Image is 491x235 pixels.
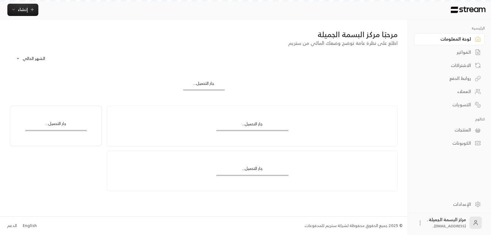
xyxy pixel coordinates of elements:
[414,59,485,71] a: الاشتراكات
[7,4,38,16] button: إنشاء
[216,121,288,130] div: جار التحميل...
[304,223,403,229] div: © 2025 جميع الحقوق محفوظة لشركة ستريم للمدفوعات.
[414,33,485,45] a: لوحة المعلومات
[10,29,398,39] div: مرحبًا مركز البسمة الجميلة
[427,217,466,229] div: مركز البسمة الجميلة .
[414,26,485,31] p: الرئيسية
[422,49,471,55] div: الفواتير
[422,88,471,95] div: العملاء
[432,223,466,229] span: [EMAIL_ADDRESS]...
[414,124,485,136] a: المنتجات
[450,6,486,13] img: Logo
[422,127,471,133] div: المنتجات
[414,198,485,210] a: الإعدادات
[414,137,485,149] a: الكوبونات
[422,140,471,146] div: الكوبونات
[422,102,471,108] div: التسويات
[13,51,59,67] div: الشهر الحالي
[422,62,471,69] div: الاشتراكات
[414,117,485,122] p: كتالوج
[422,201,471,207] div: الإعدادات
[414,86,485,98] a: العملاء
[216,166,288,174] div: جار التحميل...
[422,36,471,42] div: لوحة المعلومات
[18,6,28,13] span: إنشاء
[414,72,485,84] a: روابط الدفع
[288,39,398,47] span: اطلع على نظرة عامة توضح وضعك المالي من ستريم
[414,99,485,111] a: التسويات
[5,220,19,231] a: الدعم
[25,121,87,130] div: جار التحميل...
[183,80,225,89] div: جار التحميل...
[414,46,485,58] a: الفواتير
[23,223,37,229] div: English
[422,75,471,81] div: روابط الدفع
